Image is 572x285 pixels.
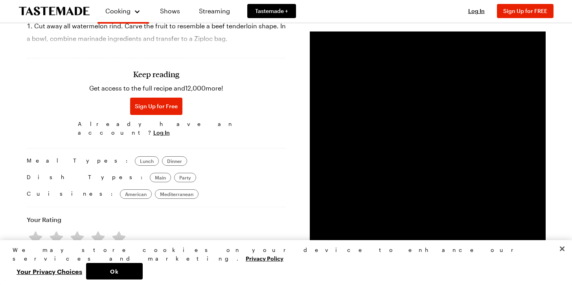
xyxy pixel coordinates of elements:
[27,189,117,199] span: Cuisines:
[179,174,191,181] span: Party
[247,4,296,18] a: Tastemade +
[19,7,90,16] a: To Tastemade Home Page
[461,7,492,15] button: Log In
[255,7,288,15] span: Tastemade +
[105,7,131,15] span: Cooking
[160,191,193,197] span: Mediterranean
[27,215,61,224] h4: Your Rating
[135,102,178,110] span: Sign Up for Free
[27,173,147,182] span: Dish Types:
[554,240,571,257] button: Close
[310,31,546,268] video-js: Video Player
[246,254,283,262] a: More information about your privacy, opens in a new tab
[135,156,159,166] a: Lunch
[13,246,553,263] div: We may store cookies on your device to enhance our services and marketing.
[155,174,166,181] span: Main
[468,7,485,14] span: Log In
[133,69,179,79] h3: Keep reading
[140,158,154,164] span: Lunch
[27,156,132,166] span: Meal Types:
[13,246,553,279] div: Privacy
[105,3,141,19] button: Cooking
[497,4,554,18] button: Sign Up for FREE
[174,173,196,182] a: Party
[162,156,187,166] a: Dinner
[86,263,143,279] button: Ok
[89,83,223,93] p: Get access to the full recipe and 12,000 more!
[155,189,199,199] a: Mediterranean
[78,120,235,137] span: Already have an account?
[167,158,182,164] span: Dinner
[503,7,547,14] span: Sign Up for FREE
[125,191,147,197] span: American
[13,263,86,279] button: Your Privacy Choices
[120,189,152,199] a: American
[150,173,171,182] a: Main
[130,98,182,115] button: Sign Up for Free
[153,129,170,137] button: Log In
